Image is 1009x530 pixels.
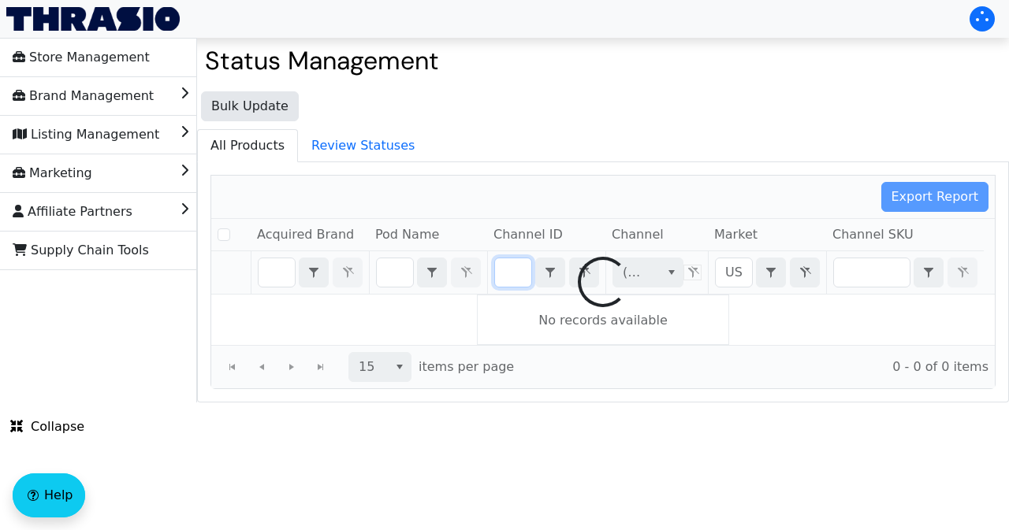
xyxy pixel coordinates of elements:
[299,130,427,161] span: Review Statuses
[13,238,149,263] span: Supply Chain Tools
[13,161,92,186] span: Marketing
[13,122,159,147] span: Listing Management
[205,46,1001,76] h2: Status Management
[13,199,132,224] span: Affiliate Partners
[201,91,299,121] button: Bulk Update
[198,130,297,161] span: All Products
[211,97,289,116] span: Bulk Update
[44,486,73,505] span: Help
[6,7,180,31] img: Thrasio Logo
[13,45,150,70] span: Store Management
[10,417,84,436] span: Collapse
[13,83,154,109] span: Brand Management
[13,473,85,517] button: Help floatingactionbutton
